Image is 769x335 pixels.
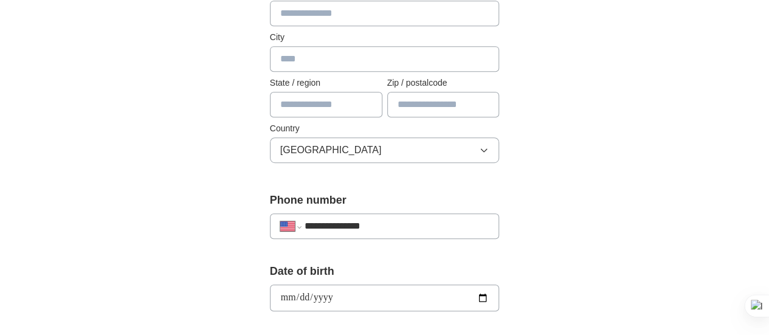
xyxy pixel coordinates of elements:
[270,77,382,89] label: State / region
[387,77,500,89] label: Zip / postalcode
[280,143,382,157] span: [GEOGRAPHIC_DATA]
[270,31,500,44] label: City
[270,137,500,163] button: [GEOGRAPHIC_DATA]
[270,122,500,135] label: Country
[270,263,500,280] label: Date of birth
[270,192,500,209] label: Phone number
